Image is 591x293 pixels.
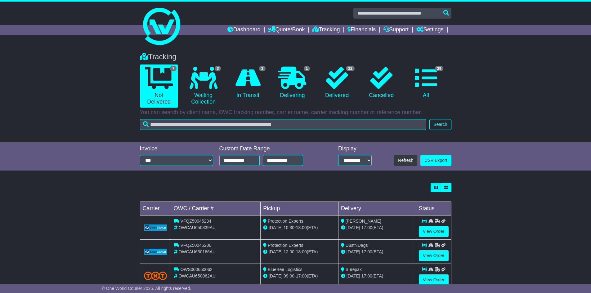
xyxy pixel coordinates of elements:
[180,267,213,272] span: OWS000650062
[361,225,372,230] span: 17:00
[346,66,354,71] span: 22
[394,155,417,166] button: Refresh
[144,272,167,280] img: TNT_Domestic.png
[407,64,445,101] a: 29 All
[269,273,282,278] span: [DATE]
[419,274,449,285] a: View Order
[318,64,356,101] a: 22 Delivered
[263,249,336,255] div: - (ETA)
[178,225,216,230] span: OWCAU650339AU
[341,273,414,279] div: (ETA)
[269,225,282,230] span: [DATE]
[268,267,302,272] span: BlueBee Logistics
[419,250,449,261] a: View Order
[219,145,319,152] div: Custom Date Range
[102,286,191,291] span: © One World Courier 2025. All rights reserved.
[144,249,167,255] img: GetCarrierServiceLogo
[227,25,261,35] a: Dashboard
[170,66,177,71] span: 7
[263,273,336,279] div: - (ETA)
[346,219,381,224] span: [PERSON_NAME]
[137,52,454,61] div: Tracking
[296,225,307,230] span: 18:00
[338,202,416,215] td: Delivery
[338,145,372,152] div: Display
[296,249,307,254] span: 18:00
[180,219,211,224] span: VFQZ50045234
[259,66,266,71] span: 3
[140,145,213,152] div: Invoice
[416,25,444,35] a: Settings
[215,66,221,71] span: 3
[347,25,376,35] a: Financials
[429,119,451,130] button: Search
[419,226,449,237] a: View Order
[263,224,336,231] div: - (ETA)
[268,25,305,35] a: Quote/Book
[296,273,307,278] span: 17:00
[268,243,303,248] span: Protection Experts
[284,249,294,254] span: 12:00
[304,66,310,71] span: 1
[269,249,282,254] span: [DATE]
[361,249,372,254] span: 17:00
[229,64,267,101] a: 3 In Transit
[140,64,178,108] a: 7 Not Delivered
[178,273,216,278] span: OWCAU650062AU
[284,225,294,230] span: 10:30
[347,249,360,254] span: [DATE]
[312,25,340,35] a: Tracking
[347,225,360,230] span: [DATE]
[180,243,211,248] span: VFQZ50045206
[140,202,171,215] td: Carrier
[140,109,451,116] p: You can search by client name, OWC tracking number, carrier name, carrier tracking number or refe...
[144,224,167,231] img: GetCarrierServiceLogo
[268,219,303,224] span: Protection Experts
[361,273,372,278] span: 17:00
[362,64,401,101] a: Cancelled
[346,243,368,248] span: DustNDags
[171,202,261,215] td: OWC / Carrier #
[184,64,222,108] a: 3 Waiting Collection
[178,249,216,254] span: OWCAU650166AU
[341,224,414,231] div: (ETA)
[273,64,311,101] a: 1 Delivering
[347,273,360,278] span: [DATE]
[435,66,443,71] span: 29
[346,267,362,272] span: Surepak
[383,25,409,35] a: Support
[341,249,414,255] div: (ETA)
[284,273,294,278] span: 09:00
[261,202,338,215] td: Pickup
[416,202,451,215] td: Status
[420,155,451,166] a: CSV Export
